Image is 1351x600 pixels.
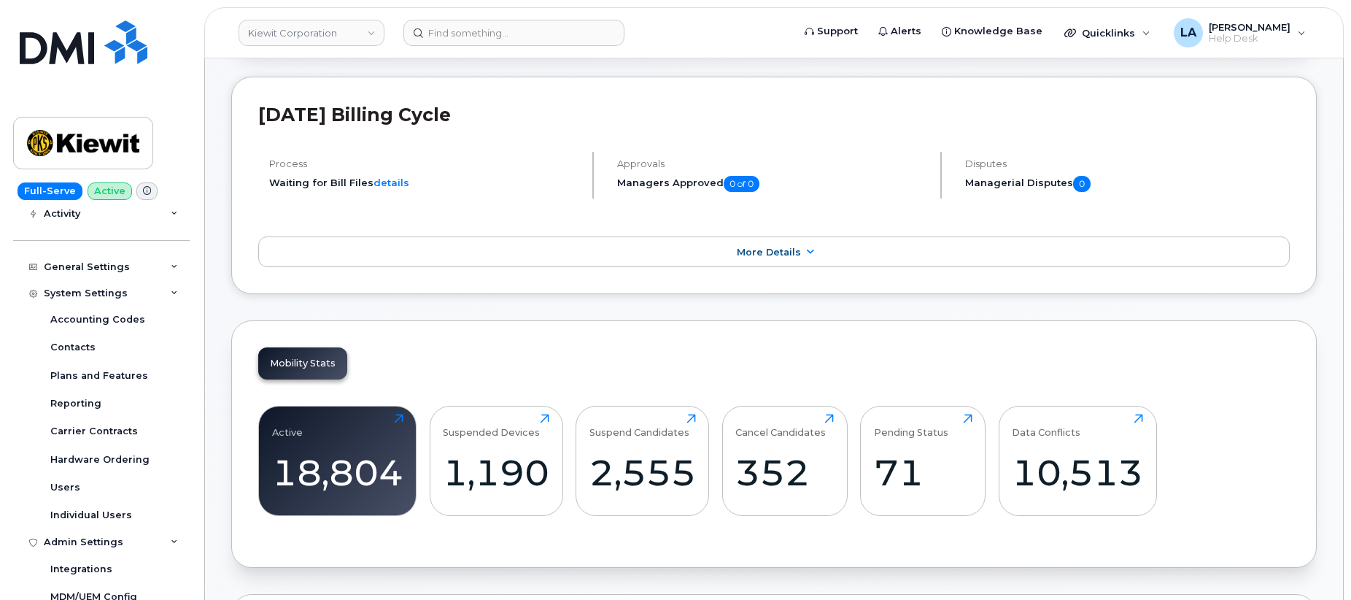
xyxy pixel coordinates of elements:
a: Suspended Devices1,190 [443,414,549,507]
span: Support [817,24,858,39]
div: 10,513 [1012,451,1143,494]
div: 2,555 [589,451,696,494]
a: Data Conflicts10,513 [1012,414,1143,507]
li: Waiting for Bill Files [269,176,580,190]
input: Find something... [403,20,624,46]
h5: Managerial Disputes [965,176,1290,192]
div: Pending Status [874,414,948,438]
span: Help Desk [1209,33,1290,45]
div: 352 [735,451,834,494]
span: More Details [737,247,801,258]
h5: Managers Approved [617,176,928,192]
div: Cancel Candidates [735,414,826,438]
div: Active [272,414,303,438]
iframe: Messenger Launcher [1288,536,1340,589]
h2: [DATE] Billing Cycle [258,104,1290,126]
a: Alerts [868,17,932,46]
a: Active18,804 [272,414,403,507]
div: 18,804 [272,451,403,494]
span: LA [1180,24,1196,42]
a: Kiewit Corporation [239,20,384,46]
div: Quicklinks [1054,18,1161,47]
span: Alerts [891,24,921,39]
a: Cancel Candidates352 [735,414,834,507]
a: details [373,177,409,188]
div: Suspended Devices [443,414,540,438]
span: Quicklinks [1082,27,1135,39]
h4: Disputes [965,158,1290,169]
div: 1,190 [443,451,549,494]
div: Suspend Candidates [589,414,689,438]
div: Lanette Aparicio [1164,18,1316,47]
span: 0 [1073,176,1091,192]
a: Suspend Candidates2,555 [589,414,696,507]
span: 0 of 0 [724,176,759,192]
a: Support [794,17,868,46]
h4: Process [269,158,580,169]
a: Pending Status71 [874,414,972,507]
a: Knowledge Base [932,17,1053,46]
h4: Approvals [617,158,928,169]
div: Data Conflicts [1012,414,1080,438]
span: Knowledge Base [954,24,1042,39]
span: [PERSON_NAME] [1209,21,1290,33]
div: 71 [874,451,972,494]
